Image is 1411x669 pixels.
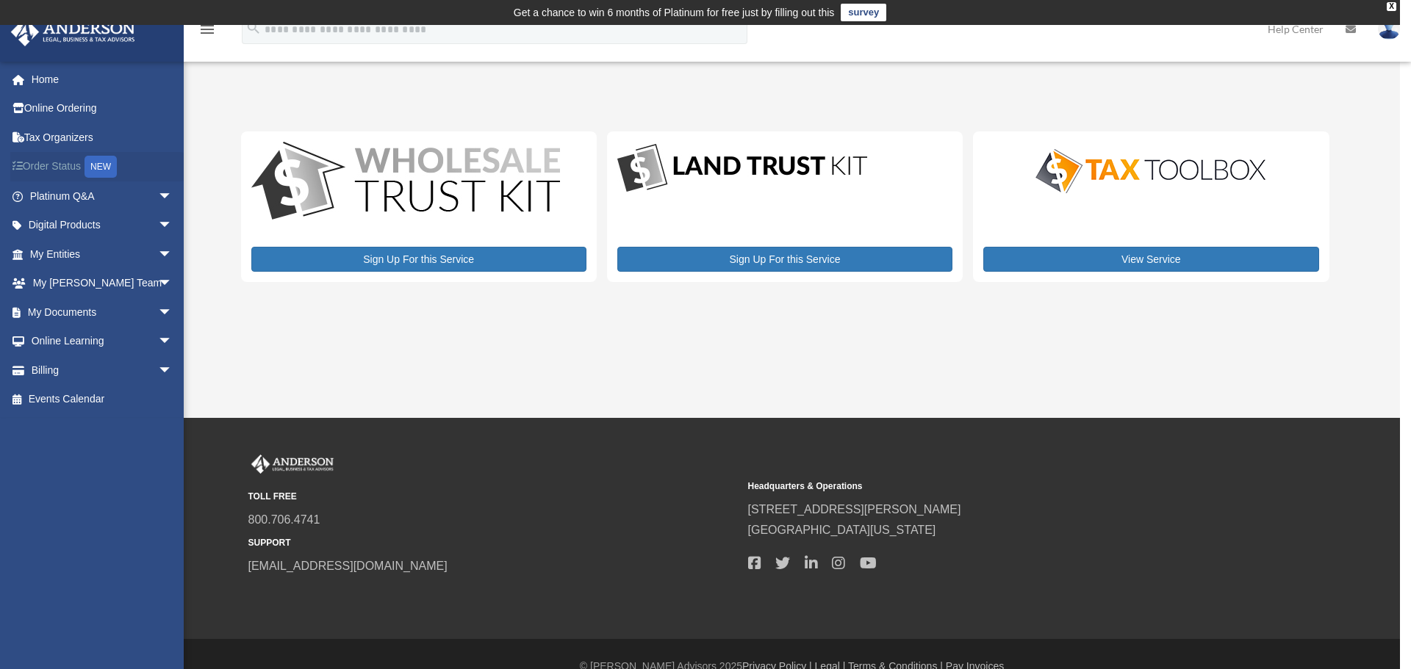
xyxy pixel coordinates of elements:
[10,355,195,385] a: Billingarrow_drop_down
[248,535,738,551] small: SUPPORT
[248,489,738,505] small: TOLL FREE
[251,142,560,223] img: WS-Trust-Kit-lgo-1.jpg
[158,327,187,357] span: arrow_drop_down
[198,21,216,38] i: menu
[7,18,140,46] img: Anderson Advisors Platinum Portal
[748,479,1238,494] small: Headquarters & Operations
[158,269,187,299] span: arrow_drop_down
[748,524,936,536] a: [GEOGRAPHIC_DATA][US_STATE]
[841,4,886,21] a: survey
[1387,2,1396,11] div: close
[617,247,952,272] a: Sign Up For this Service
[248,560,448,572] a: [EMAIL_ADDRESS][DOMAIN_NAME]
[85,156,117,178] div: NEW
[10,94,195,123] a: Online Ordering
[10,239,195,269] a: My Entitiesarrow_drop_down
[10,181,195,211] a: Platinum Q&Aarrow_drop_down
[158,239,187,270] span: arrow_drop_down
[10,123,195,152] a: Tax Organizers
[10,327,195,356] a: Online Learningarrow_drop_down
[248,455,337,474] img: Anderson Advisors Platinum Portal
[10,269,195,298] a: My [PERSON_NAME] Teamarrow_drop_down
[10,297,195,327] a: My Documentsarrow_drop_down
[10,211,187,240] a: Digital Productsarrow_drop_down
[1378,18,1400,40] img: User Pic
[158,181,187,211] span: arrow_drop_down
[158,297,187,328] span: arrow_drop_down
[251,247,586,272] a: Sign Up For this Service
[198,26,216,38] a: menu
[10,385,195,414] a: Events Calendar
[158,211,187,241] span: arrow_drop_down
[514,4,835,21] div: Get a chance to win 6 months of Platinum for free just by filling out this
[248,513,320,526] a: 800.706.4741
[10,152,195,182] a: Order StatusNEW
[748,503,961,516] a: [STREET_ADDRESS][PERSON_NAME]
[158,355,187,386] span: arrow_drop_down
[983,247,1318,272] a: View Service
[10,65,195,94] a: Home
[617,142,867,195] img: LandTrust_lgo-1.jpg
[245,20,262,36] i: search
